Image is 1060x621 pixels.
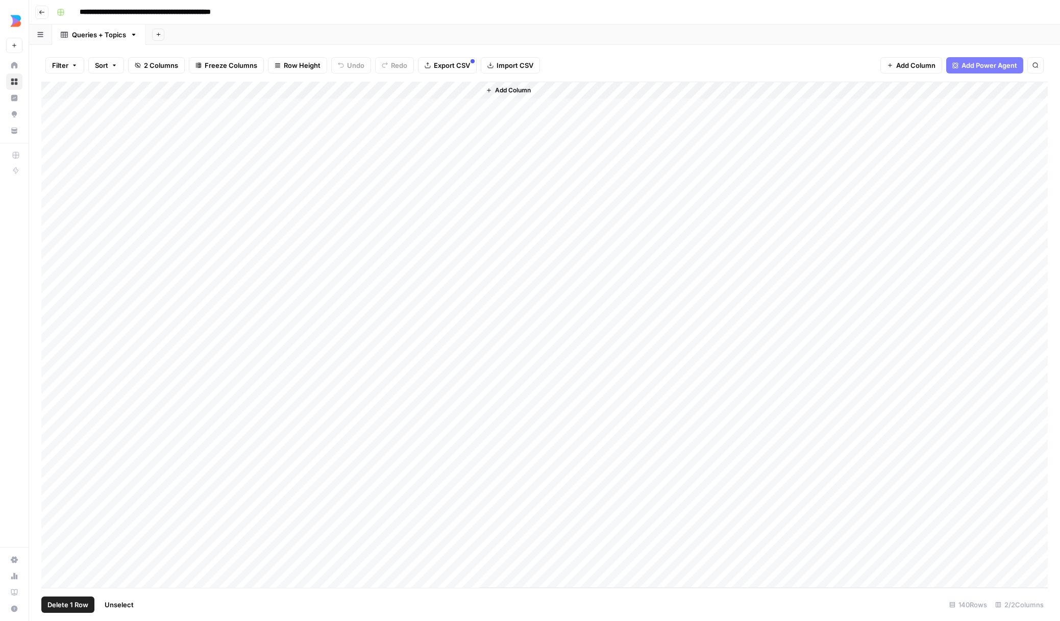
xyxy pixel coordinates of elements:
[47,600,88,610] span: Delete 1 Row
[6,106,22,122] a: Opportunities
[481,57,540,73] button: Import CSV
[6,601,22,617] button: Help + Support
[482,84,535,97] button: Add Column
[95,60,108,70] span: Sort
[6,122,22,139] a: Your Data
[495,86,531,95] span: Add Column
[945,597,991,613] div: 140 Rows
[72,30,126,40] div: Queries + Topics
[189,57,264,73] button: Freeze Columns
[962,60,1017,70] span: Add Power Agent
[418,57,477,73] button: Export CSV
[391,60,407,70] span: Redo
[41,597,94,613] button: Delete 1 Row
[128,57,185,73] button: 2 Columns
[52,24,146,45] a: Queries + Topics
[375,57,414,73] button: Redo
[6,568,22,584] a: Usage
[268,57,327,73] button: Row Height
[331,57,371,73] button: Undo
[52,60,68,70] span: Filter
[45,57,84,73] button: Filter
[6,584,22,601] a: Learning Hub
[347,60,364,70] span: Undo
[434,60,470,70] span: Export CSV
[144,60,178,70] span: 2 Columns
[205,60,257,70] span: Freeze Columns
[946,57,1023,73] button: Add Power Agent
[497,60,533,70] span: Import CSV
[991,597,1048,613] div: 2/2 Columns
[6,90,22,106] a: Insights
[880,57,942,73] button: Add Column
[6,57,22,73] a: Home
[6,552,22,568] a: Settings
[6,12,24,30] img: Builder.io Logo
[284,60,321,70] span: Row Height
[896,60,935,70] span: Add Column
[6,73,22,90] a: Browse
[98,597,140,613] button: Unselect
[6,8,22,34] button: Workspace: Builder.io
[105,600,134,610] span: Unselect
[88,57,124,73] button: Sort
